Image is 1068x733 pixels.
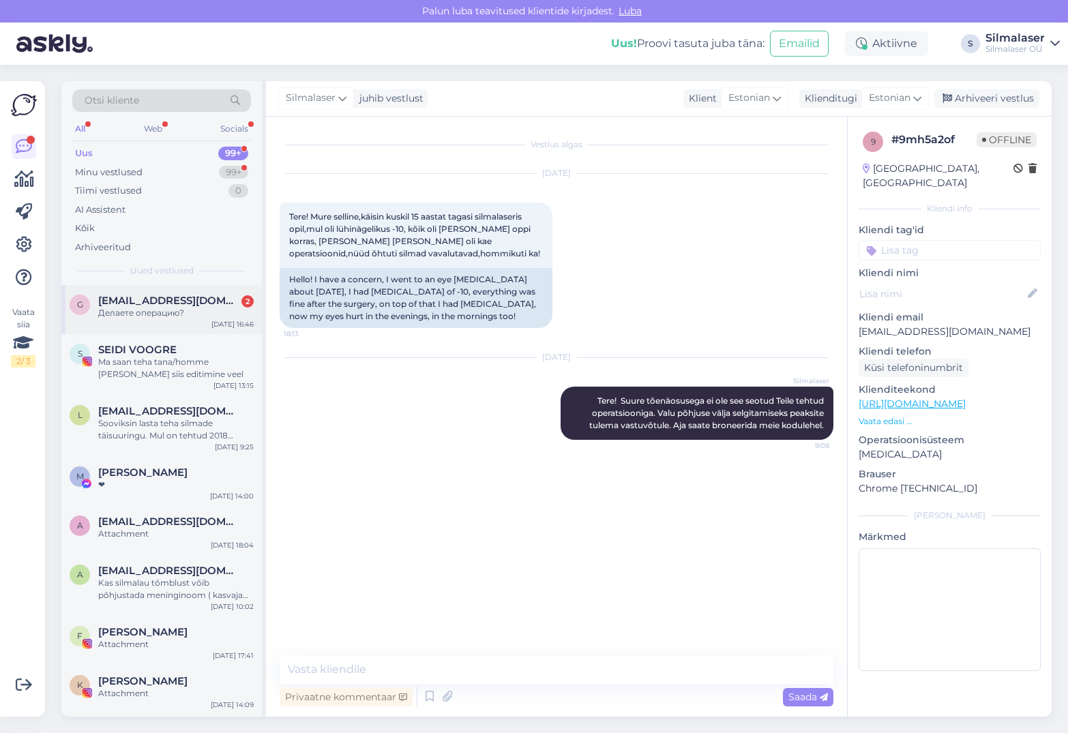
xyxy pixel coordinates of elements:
[869,91,910,106] span: Estonian
[961,34,980,53] div: S
[98,577,254,601] div: Kas silmalau tõmblust võib põhjustada meninginoom ( kasvaja silmanarvi piirkonnas)?
[354,91,424,106] div: juhib vestlust
[859,433,1041,447] p: Operatsioonisüsteem
[77,631,83,641] span: F
[985,33,1045,44] div: Silmalaser
[11,306,35,368] div: Vaata siia
[218,147,248,160] div: 99+
[280,167,833,179] div: [DATE]
[280,688,413,706] div: Privaatne kommentaar
[280,351,833,363] div: [DATE]
[284,329,335,339] span: 18:13
[211,601,254,612] div: [DATE] 10:02
[589,395,826,430] span: Tere! Suure tõenäosusega ei ole see seotud Teile tehtud operatsiooniga. Valu põhjuse välja selgit...
[98,417,254,442] div: Sooviksin lasta teha silmade täisuuringu. Mul on tehtud 2018 mõlemale silmale kaeoperatsioon Silm...
[219,166,248,179] div: 99+
[213,650,254,661] div: [DATE] 17:41
[859,509,1041,522] div: [PERSON_NAME]
[215,442,254,452] div: [DATE] 9:25
[141,120,165,138] div: Web
[98,687,254,700] div: Attachment
[859,344,1041,359] p: Kliendi telefon
[859,325,1041,339] p: [EMAIL_ADDRESS][DOMAIN_NAME]
[859,530,1041,544] p: Märkmed
[985,33,1060,55] a: SilmalaserSilmalaser OÜ
[211,700,254,710] div: [DATE] 14:09
[611,37,637,50] b: Uus!
[280,138,833,151] div: Vestlus algas
[98,675,188,687] span: Kari Viikna
[98,466,188,479] span: Margot Mõisavald
[211,540,254,550] div: [DATE] 18:04
[845,31,928,56] div: Aktiivne
[934,89,1039,108] div: Arhiveeri vestlus
[213,380,254,391] div: [DATE] 13:15
[98,528,254,540] div: Attachment
[98,295,240,307] span: galja_89@mail.ru
[77,520,83,530] span: a
[863,162,1013,190] div: [GEOGRAPHIC_DATA], [GEOGRAPHIC_DATA]
[778,440,829,451] span: 9:08
[859,447,1041,462] p: [MEDICAL_DATA]
[98,638,254,650] div: Attachment
[859,481,1041,496] p: Chrome [TECHNICAL_ID]
[683,91,717,106] div: Klient
[286,91,336,106] span: Silmalaser
[75,166,143,179] div: Minu vestlused
[614,5,646,17] span: Luba
[210,491,254,501] div: [DATE] 14:00
[228,184,248,198] div: 0
[130,265,194,277] span: Uued vestlused
[75,222,95,235] div: Kõik
[75,147,93,160] div: Uus
[985,44,1045,55] div: Silmalaser OÜ
[859,266,1041,280] p: Kliendi nimi
[98,307,254,319] div: Делаете операцию?
[859,467,1041,481] p: Brauser
[98,626,188,638] span: Frida Brit Noor
[778,376,829,386] span: Silmalaser
[799,91,857,106] div: Klienditugi
[859,203,1041,215] div: Kliendi info
[859,359,968,377] div: Küsi telefoninumbrit
[77,680,83,690] span: K
[98,405,240,417] span: lindakolk47@hotmail.com
[75,203,125,217] div: AI Assistent
[280,268,552,328] div: Hello! I have a concern, I went to an eye [MEDICAL_DATA] about [DATE], I had [MEDICAL_DATA] of -1...
[11,355,35,368] div: 2 / 3
[75,241,131,254] div: Arhiveeritud
[859,383,1041,397] p: Klienditeekond
[859,223,1041,237] p: Kliendi tag'id
[78,348,83,359] span: S
[77,299,83,310] span: g
[98,565,240,577] span: arterin@gmail.com
[98,344,177,356] span: SEIDI VOOGRE
[85,93,139,108] span: Otsi kliente
[76,471,84,481] span: M
[611,35,765,52] div: Proovi tasuta juba täna:
[859,398,966,410] a: [URL][DOMAIN_NAME]
[891,132,977,148] div: # 9mh5a2of
[98,356,254,380] div: Ma saan teha tana/homme [PERSON_NAME] siis editimine veel
[241,295,254,308] div: 2
[98,479,254,491] div: ❤
[871,136,876,147] span: 9
[859,415,1041,428] p: Vaata edasi ...
[770,31,829,57] button: Emailid
[788,691,828,703] span: Saada
[211,319,254,329] div: [DATE] 16:46
[977,132,1037,147] span: Offline
[98,515,240,528] span: amjokelafin@gmail.com
[78,410,83,420] span: l
[11,92,37,118] img: Askly Logo
[859,310,1041,325] p: Kliendi email
[289,211,540,258] span: Tere! Mure selline,käisin kuskil 15 aastat tagasi silmalaseris opil,mul oli lühinägelikus -10, kõ...
[728,91,770,106] span: Estonian
[72,120,88,138] div: All
[218,120,251,138] div: Socials
[859,240,1041,260] input: Lisa tag
[75,184,142,198] div: Tiimi vestlused
[859,286,1025,301] input: Lisa nimi
[77,569,83,580] span: a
